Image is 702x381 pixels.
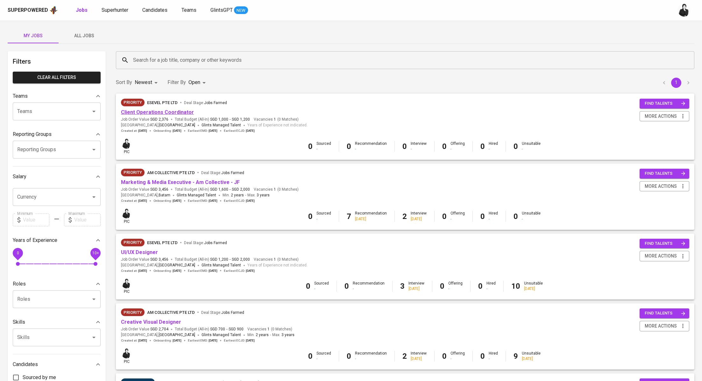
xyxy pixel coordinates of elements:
div: Offering [448,281,463,292]
span: Earliest EMD : [188,129,217,133]
b: 0 [440,282,444,291]
b: Jobs [76,7,88,13]
span: [DATE] [173,199,181,203]
span: Earliest EMD : [188,269,217,273]
button: page 1 [671,78,681,88]
span: Total Budget (All-In) [175,327,244,332]
div: Unsuitable [522,211,541,222]
span: 0 [17,250,19,255]
span: Clear All filters [18,74,96,81]
button: find talents [640,239,689,249]
span: 1 [273,117,276,122]
span: [DATE] [138,269,147,273]
span: Vacancies ( 0 Matches ) [254,117,299,122]
span: - [270,332,271,338]
div: - [450,356,465,362]
p: Salary [13,173,26,180]
span: SGD 3,456 [150,187,168,192]
img: medwi@glints.com [678,4,691,17]
span: Glints Managed Talent [177,193,216,197]
div: - [450,146,465,152]
span: Min. [247,333,269,337]
span: Priority [121,239,145,246]
div: - [316,216,331,222]
button: more actions [640,111,689,122]
div: - [314,286,329,292]
button: Clear All filters [13,72,101,83]
span: Onboarding : [153,129,181,133]
b: 0 [308,142,313,151]
div: [DATE] [522,356,541,362]
a: Superhunter [102,6,130,14]
p: Newest [135,79,152,86]
span: SGD 1,000 [210,117,228,122]
button: more actions [640,321,689,331]
span: Glints Managed Talent [202,123,241,127]
span: Vacancies ( 0 Matches ) [247,327,292,332]
img: medwi@glints.com [122,279,131,288]
span: Created at : [121,269,147,273]
span: [DATE] [138,338,147,343]
b: 0 [514,142,518,151]
button: find talents [640,99,689,109]
span: [DATE] [138,129,147,133]
button: Open [89,333,98,342]
div: Sourced [314,281,329,292]
a: Teams [181,6,198,14]
span: more actions [645,322,677,330]
b: 0 [478,282,483,291]
b: 2 [402,212,407,221]
img: medwi@glints.com [122,139,131,149]
span: Glints Managed Talent [202,333,241,337]
div: Interview [411,141,427,152]
div: pic [121,138,132,155]
span: [DATE] [246,269,255,273]
b: 0 [514,212,518,221]
span: [DATE] [209,338,217,343]
span: [DATE] [246,199,255,203]
span: Created at : [121,199,147,203]
div: - [353,286,385,292]
b: 0 [347,352,351,361]
span: Deal Stage : [184,101,227,105]
span: [DATE] [209,199,217,203]
span: more actions [645,252,677,260]
button: Open [89,145,98,154]
button: find talents [640,169,689,179]
span: All Jobs [62,32,106,40]
div: - [316,146,331,152]
span: Priority [121,169,145,176]
div: Skills [13,316,101,328]
span: Total Budget (All-In) [175,117,250,122]
span: [GEOGRAPHIC_DATA] [159,262,195,269]
div: - [489,356,498,362]
div: pic [121,208,132,224]
div: [DATE] [355,216,387,222]
span: Years of Experience not indicated. [247,122,308,129]
p: Years of Experience [13,236,57,244]
div: Candidates [13,358,101,371]
span: SGD 3,456 [150,257,168,262]
span: [GEOGRAPHIC_DATA] [159,332,195,338]
div: Newest [135,77,160,88]
div: Interview [411,211,427,222]
div: New Job received from Demand Team [121,99,145,106]
div: pic [121,278,132,294]
div: Recommendation [353,281,385,292]
span: SGD 2,000 [232,257,250,262]
b: 0 [402,142,407,151]
span: find talents [645,240,685,247]
span: [GEOGRAPHIC_DATA] [159,122,195,129]
span: Earliest ECJD : [224,199,255,203]
span: Total Budget (All-In) [175,187,250,192]
span: Jobs Farmed [221,310,244,315]
div: Recommendation [355,211,387,222]
span: more actions [645,182,677,190]
img: medwi@glints.com [122,349,131,358]
b: 9 [514,352,518,361]
div: - [522,146,541,152]
a: Client Operations Coordinator [121,109,194,115]
span: AM Collective Pte Ltd [147,170,195,175]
